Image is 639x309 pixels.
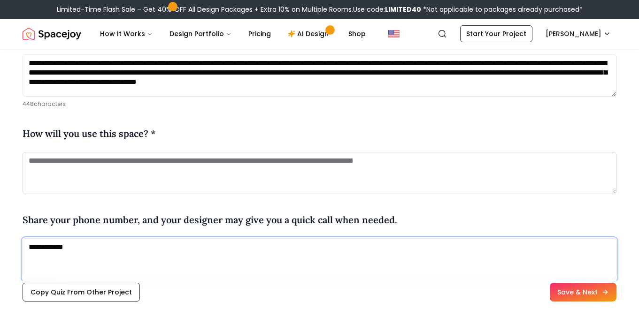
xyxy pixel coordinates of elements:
[540,25,616,42] button: [PERSON_NAME]
[460,25,532,42] a: Start Your Project
[388,28,400,39] img: United States
[23,100,616,108] p: 448 characters
[385,5,421,14] b: LIMITED40
[341,24,373,43] a: Shop
[280,24,339,43] a: AI Design
[421,5,583,14] span: *Not applicable to packages already purchased*
[92,24,160,43] button: How It Works
[23,19,616,49] nav: Global
[23,127,156,141] h4: How will you use this space? *
[23,283,140,301] button: Copy Quiz From Other Project
[241,24,278,43] a: Pricing
[23,24,81,43] img: Spacejoy Logo
[162,24,239,43] button: Design Portfolio
[23,24,81,43] a: Spacejoy
[92,24,373,43] nav: Main
[550,283,616,301] button: Save & Next
[57,5,583,14] div: Limited-Time Flash Sale – Get 40% OFF All Design Packages + Extra 10% on Multiple Rooms.
[353,5,421,14] span: Use code:
[23,213,397,227] h4: Share your phone number, and your designer may give you a quick call when needed.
